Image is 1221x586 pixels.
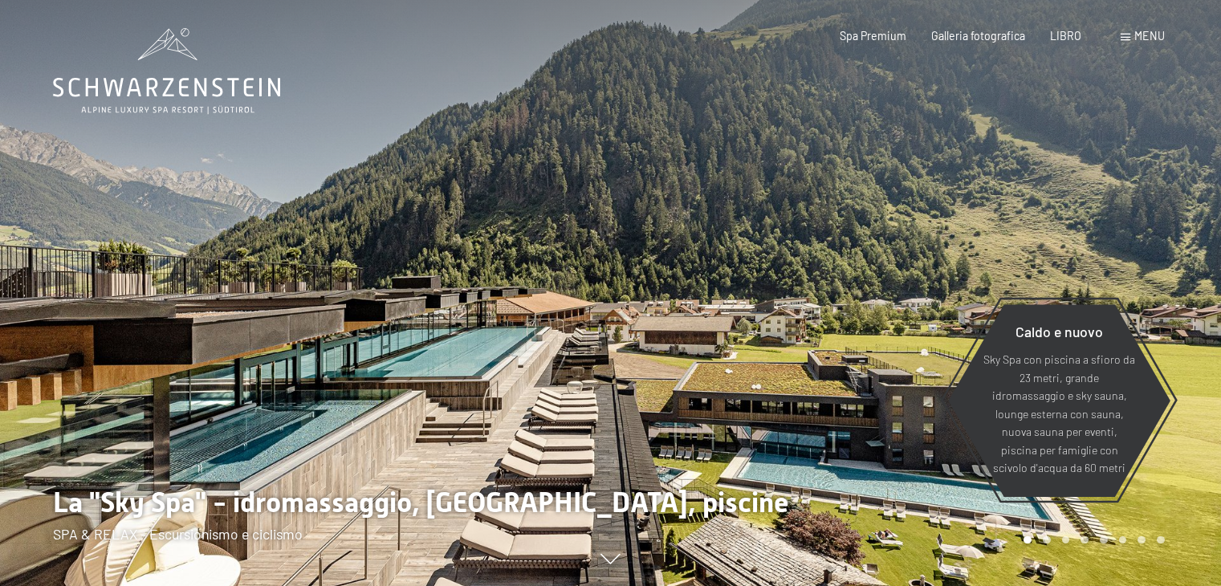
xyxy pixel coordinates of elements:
div: Carosello Pagina 2 [1043,536,1051,544]
font: Caldo e nuovo [1015,323,1103,340]
div: Carosello Pagina 7 [1138,536,1146,544]
div: Pagina 4 del carosello [1081,536,1089,544]
a: Caldo e nuovo Sky Spa con piscina a sfioro da 23 metri, grande idromassaggio e sky sauna, lounge ... [947,303,1171,498]
font: menu [1134,29,1165,43]
div: Pagina 8 della giostra [1157,536,1165,544]
div: Pagina Carosello 1 (Diapositiva corrente) [1024,536,1032,544]
div: Pagina 6 della giostra [1119,536,1127,544]
a: Spa Premium [840,29,906,43]
div: Pagina 3 della giostra [1062,536,1070,544]
a: LIBRO [1050,29,1081,43]
div: Paginazione carosello [1018,536,1164,544]
div: Pagina 5 della giostra [1100,536,1108,544]
font: Sky Spa con piscina a sfioro da 23 metri, grande idromassaggio e sky sauna, lounge esterna con sa... [983,352,1135,474]
a: Galleria fotografica [931,29,1025,43]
